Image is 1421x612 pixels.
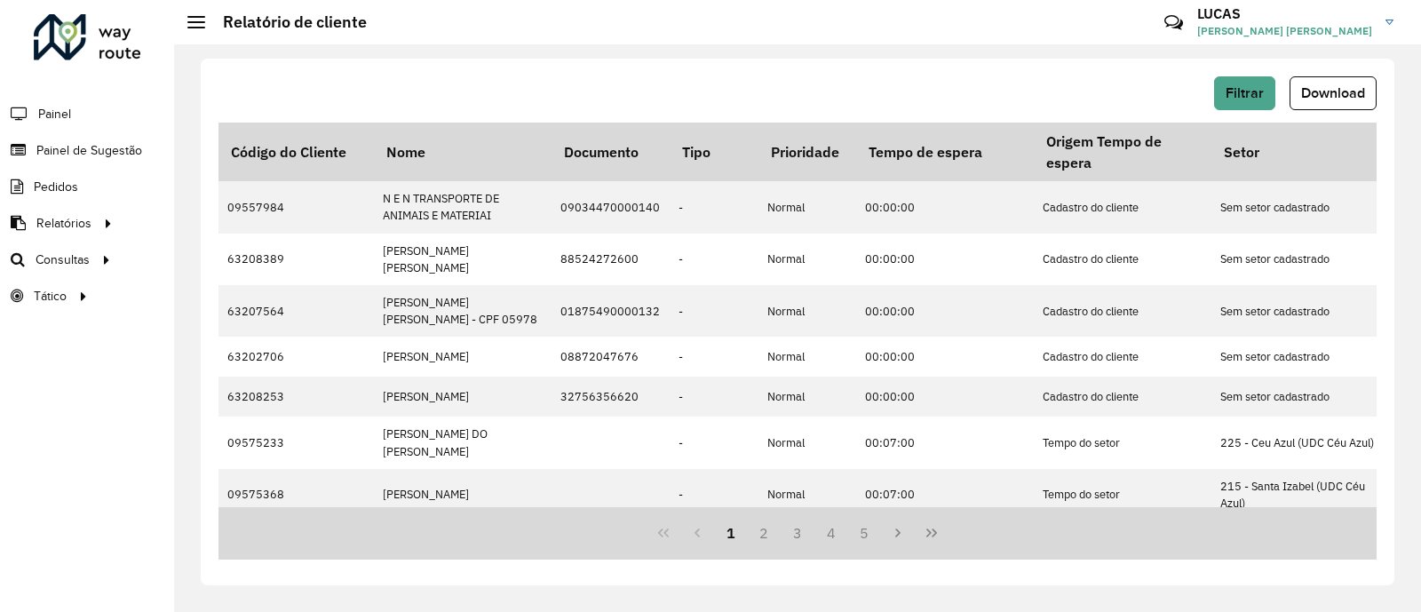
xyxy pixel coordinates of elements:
span: Relatórios [36,214,91,233]
td: - [670,469,758,521]
td: Cadastro do cliente [1034,377,1211,417]
td: Tempo do setor [1034,417,1211,468]
td: 01875490000132 [552,285,670,337]
td: [PERSON_NAME] [374,337,552,377]
a: Contato Rápido [1155,4,1193,42]
td: - [670,337,758,377]
th: Origem Tempo de espera [1034,123,1211,181]
td: Sem setor cadastrado [1211,337,1389,377]
td: - [670,417,758,468]
td: 09557984 [218,181,374,233]
th: Documento [552,123,670,181]
span: Pedidos [34,178,78,196]
button: 1 [714,516,748,550]
button: 3 [781,516,814,550]
h2: Relatório de cliente [205,12,367,32]
button: Last Page [915,516,949,550]
h3: LUCAS [1197,5,1372,22]
td: Sem setor cadastrado [1211,181,1389,233]
td: Normal [758,181,856,233]
td: 00:07:00 [856,469,1034,521]
td: 215 - Santa Izabel (UDC Céu Azul) [1211,469,1389,521]
td: Tempo do setor [1034,469,1211,521]
td: 63207564 [218,285,374,337]
td: 00:00:00 [856,181,1034,233]
td: - [670,377,758,417]
td: 08872047676 [552,337,670,377]
td: N E N TRANSPORTE DE ANIMAIS E MATERIAI [374,181,552,233]
td: Normal [758,234,856,285]
td: - [670,285,758,337]
td: Sem setor cadastrado [1211,285,1389,337]
td: [PERSON_NAME] [PERSON_NAME] [374,234,552,285]
th: Tipo [670,123,758,181]
td: 00:00:00 [856,337,1034,377]
td: 00:00:00 [856,377,1034,417]
td: 09034470000140 [552,181,670,233]
td: Sem setor cadastrado [1211,234,1389,285]
span: Filtrar [1226,85,1264,100]
span: [PERSON_NAME] [PERSON_NAME] [1197,23,1372,39]
button: Download [1290,76,1377,110]
td: 09575233 [218,417,374,468]
td: 00:00:00 [856,234,1034,285]
button: Filtrar [1214,76,1275,110]
span: Tático [34,287,67,306]
span: Consultas [36,250,90,269]
td: - [670,181,758,233]
th: Tempo de espera [856,123,1034,181]
td: [PERSON_NAME] [374,469,552,521]
td: Cadastro do cliente [1034,234,1211,285]
button: 2 [747,516,781,550]
td: Normal [758,377,856,417]
td: [PERSON_NAME] DO [PERSON_NAME] [374,417,552,468]
td: - [670,234,758,285]
td: Cadastro do cliente [1034,285,1211,337]
th: Setor [1211,123,1389,181]
td: Cadastro do cliente [1034,181,1211,233]
td: 00:07:00 [856,417,1034,468]
td: 00:00:00 [856,285,1034,337]
td: 88524272600 [552,234,670,285]
th: Código do Cliente [218,123,374,181]
th: Prioridade [758,123,856,181]
span: Painel [38,105,71,123]
td: Normal [758,417,856,468]
span: Download [1301,85,1365,100]
button: 5 [848,516,882,550]
td: Normal [758,285,856,337]
th: Nome [374,123,552,181]
td: 32756356620 [552,377,670,417]
td: 225 - Ceu Azul (UDC Céu Azul) [1211,417,1389,468]
td: Normal [758,337,856,377]
td: 63208389 [218,234,374,285]
td: 63208253 [218,377,374,417]
span: Painel de Sugestão [36,141,142,160]
td: [PERSON_NAME] [PERSON_NAME] - CPF 05978 [374,285,552,337]
td: Normal [758,469,856,521]
button: 4 [814,516,848,550]
td: Sem setor cadastrado [1211,377,1389,417]
button: Next Page [881,516,915,550]
td: Cadastro do cliente [1034,337,1211,377]
td: [PERSON_NAME] [374,377,552,417]
td: 63202706 [218,337,374,377]
td: 09575368 [218,469,374,521]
